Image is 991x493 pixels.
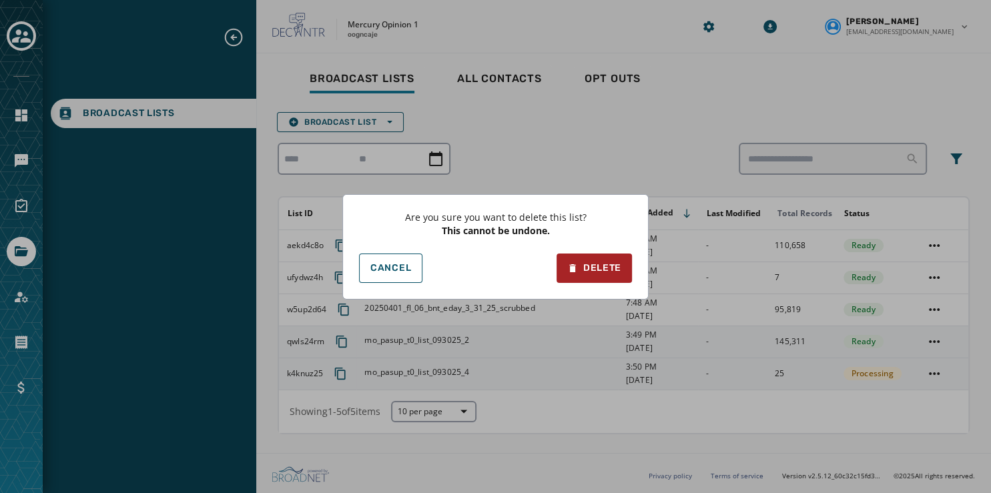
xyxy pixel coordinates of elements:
[557,254,632,283] button: Delete
[442,224,550,237] p: This cannot be undone.
[567,262,621,275] div: Delete
[359,254,422,283] button: Cancel
[370,263,411,274] span: Cancel
[405,211,587,224] p: Are you sure you want to delete this list?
